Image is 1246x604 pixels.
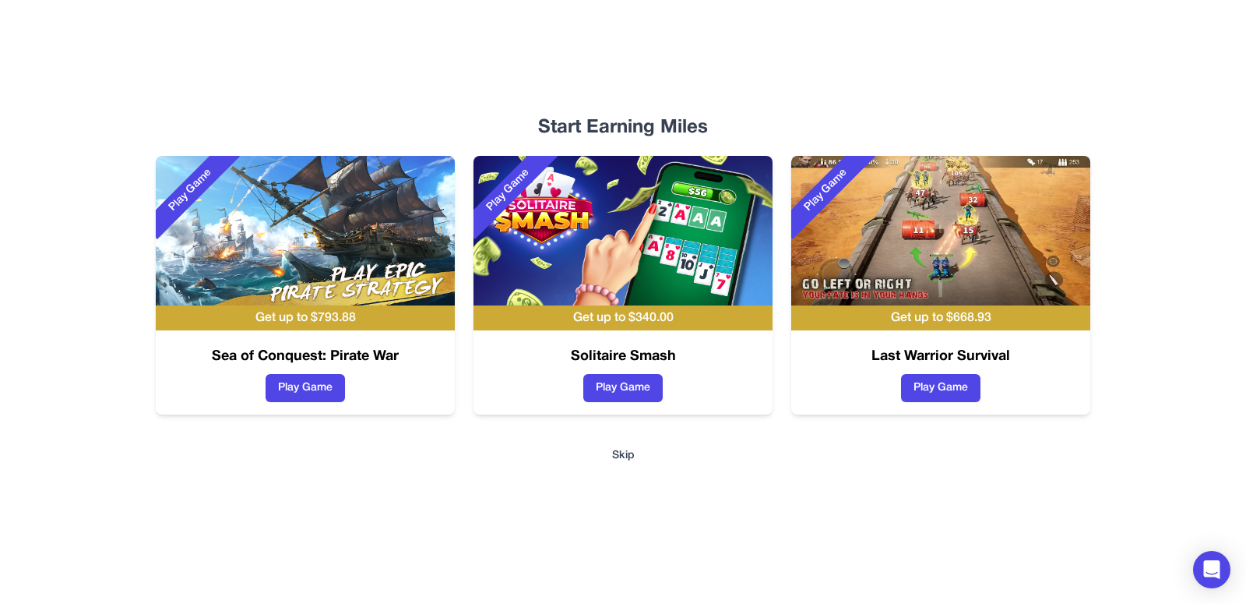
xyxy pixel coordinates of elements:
[473,156,773,306] img: Solitaire Smash
[791,306,1090,330] div: Get up to $ 668.93
[150,115,1096,140] div: Start Earning Miles
[583,374,663,402] button: Play Game
[901,374,980,402] button: Play Game
[142,141,240,239] div: Play Game
[459,141,558,239] div: Play Game
[791,156,1090,306] img: Last Warrior Survival
[612,448,635,464] button: Skip
[777,141,875,239] div: Play Game
[473,346,773,368] h3: Solitaire Smash
[156,156,455,306] img: Sea of Conquest: Pirate War
[156,306,455,330] div: Get up to $ 793.88
[791,346,1090,368] h3: Last Warrior Survival
[156,346,455,368] h3: Sea of Conquest: Pirate War
[473,306,773,330] div: Get up to $ 340.00
[266,374,345,402] button: Play Game
[1193,551,1230,588] div: Open Intercom Messenger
